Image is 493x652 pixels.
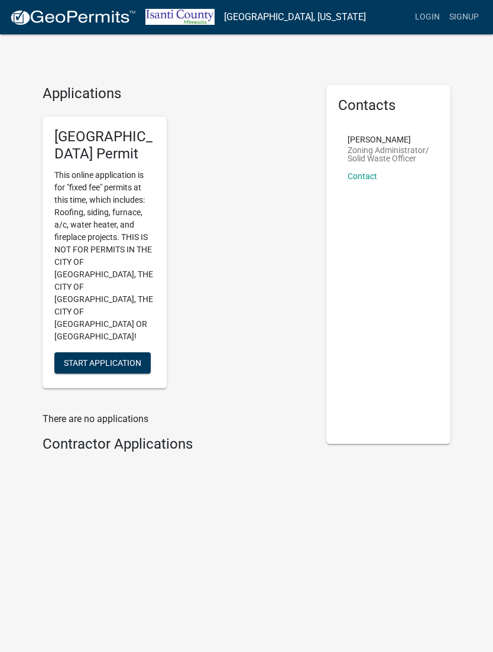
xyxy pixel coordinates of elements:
img: Isanti County, Minnesota [145,9,215,25]
a: Contact [348,171,377,181]
h5: [GEOGRAPHIC_DATA] Permit [54,128,155,163]
wm-workflow-list-section: Contractor Applications [43,436,309,458]
wm-workflow-list-section: Applications [43,85,309,398]
h4: Applications [43,85,309,102]
h4: Contractor Applications [43,436,309,453]
p: There are no applications [43,412,309,426]
a: Login [410,6,445,28]
p: Zoning Administrator/ Solid Waste Officer [348,146,429,163]
span: Start Application [64,358,141,368]
h5: Contacts [338,97,439,114]
button: Start Application [54,352,151,374]
a: [GEOGRAPHIC_DATA], [US_STATE] [224,7,366,27]
p: This online application is for "fixed fee" permits at this time, which includes: Roofing, siding,... [54,169,155,343]
p: [PERSON_NAME] [348,135,429,144]
a: Signup [445,6,484,28]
